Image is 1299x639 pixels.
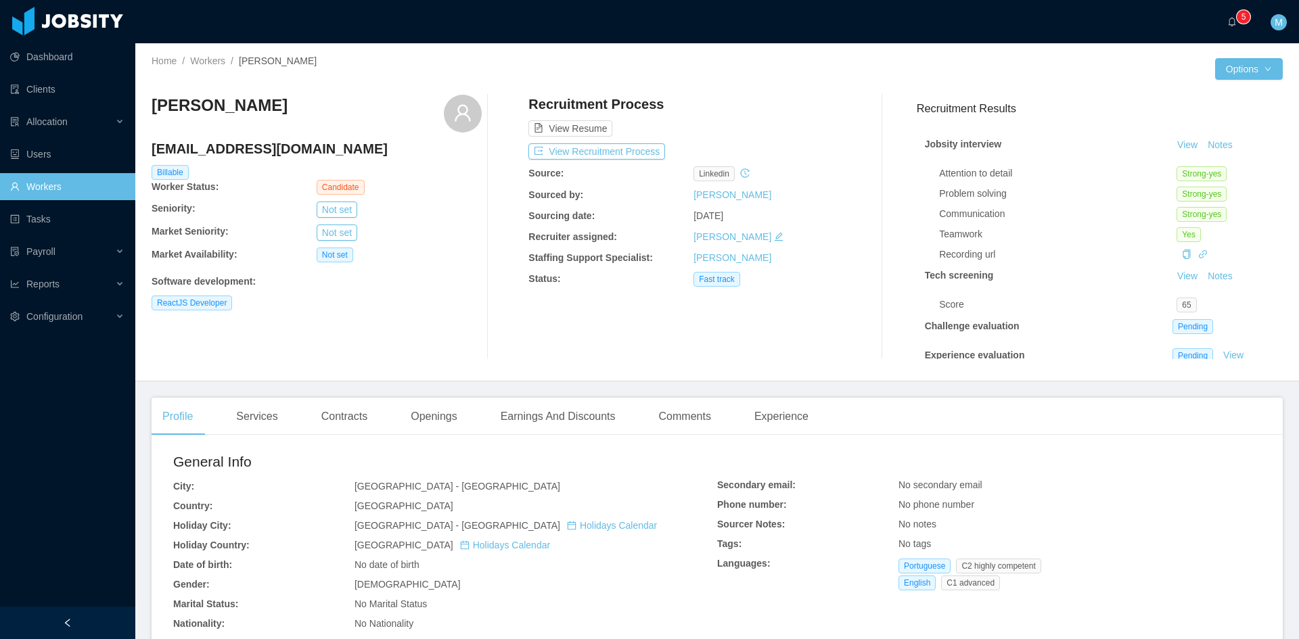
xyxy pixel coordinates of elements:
b: Phone number: [717,499,787,510]
i: icon: setting [10,312,20,321]
div: Contracts [311,398,378,435]
div: Earnings And Discounts [490,398,626,435]
h3: Recruitment Results [917,100,1283,117]
h3: [PERSON_NAME] [152,95,288,116]
span: English [898,575,936,590]
i: icon: solution [10,117,20,126]
strong: Challenge evaluation [925,321,1020,331]
span: ReactJS Developer [152,295,232,310]
span: [GEOGRAPHIC_DATA] - [GEOGRAPHIC_DATA] [355,520,657,531]
span: Billable [152,165,189,180]
i: icon: history [740,168,750,178]
span: [GEOGRAPHIC_DATA] - [GEOGRAPHIC_DATA] [355,481,560,492]
a: icon: auditClients [10,76,124,103]
span: [GEOGRAPHIC_DATA] [355,500,453,511]
a: View [1172,270,1202,281]
b: Secondary email: [717,479,796,490]
span: Pending [1172,319,1213,334]
strong: Jobsity interview [925,139,1002,149]
span: Yes [1177,227,1201,242]
h2: General Info [173,451,717,473]
a: [PERSON_NAME] [693,252,771,263]
span: linkedin [693,166,735,181]
a: icon: robotUsers [10,141,124,168]
b: Marital Status: [173,598,238,609]
span: Pending [1172,348,1213,363]
i: icon: user [453,103,472,122]
div: Services [225,398,288,435]
span: Strong-yes [1177,187,1227,202]
span: Strong-yes [1177,207,1227,222]
a: icon: userWorkers [10,173,124,200]
span: / [231,55,233,66]
i: icon: bell [1227,17,1237,26]
div: Score [939,298,1177,312]
span: Configuration [26,311,83,322]
b: Sourced by: [528,189,583,200]
h4: [EMAIL_ADDRESS][DOMAIN_NAME] [152,139,482,158]
a: icon: file-textView Resume [528,123,612,134]
span: No Nationality [355,618,413,629]
b: Nationality: [173,618,225,629]
span: No secondary email [898,479,982,490]
b: Worker Status: [152,181,219,192]
i: icon: line-chart [10,279,20,289]
div: Comments [648,398,722,435]
div: Recording url [939,247,1177,262]
b: Sourcing date: [528,210,595,221]
b: Country: [173,500,212,511]
a: icon: link [1198,249,1208,260]
span: C1 advanced [941,575,1000,590]
b: City: [173,481,194,492]
span: No date of birth [355,559,419,570]
div: Problem solving [939,187,1177,201]
button: icon: file-textView Resume [528,120,612,137]
span: No Marital Status [355,598,427,609]
b: Market Availability: [152,249,237,260]
div: Experience [744,398,819,435]
i: icon: file-protect [10,247,20,256]
b: Status: [528,273,560,284]
span: Reports [26,279,60,289]
span: M [1275,14,1283,30]
span: [PERSON_NAME] [239,55,317,66]
span: [DATE] [693,210,723,221]
span: Fast track [693,272,740,287]
span: Candidate [317,180,365,195]
span: Strong-yes [1177,166,1227,181]
button: Not set [317,224,357,241]
i: icon: calendar [460,540,470,550]
b: Staffing Support Specialist: [528,252,653,263]
div: Copy [1182,247,1191,262]
span: / [182,55,185,66]
a: View [1218,350,1248,360]
b: Tags: [717,538,742,549]
i: icon: edit [774,232,783,241]
div: Communication [939,207,1177,221]
div: Teamwork [939,227,1177,241]
b: Languages: [717,558,771,569]
b: Software development : [152,276,256,287]
a: Home [152,55,177,66]
a: Workers [190,55,225,66]
span: [GEOGRAPHIC_DATA] [355,540,550,550]
button: Not set [317,202,357,218]
strong: Experience evaluation [925,350,1025,360]
span: Not set [317,247,353,262]
b: Sourcer Notes: [717,519,785,529]
b: Seniority: [152,203,196,214]
sup: 5 [1237,10,1250,24]
div: No tags [898,537,1261,551]
b: Holiday Country: [173,540,250,550]
a: [PERSON_NAME] [693,189,771,200]
b: Gender: [173,579,210,590]
a: icon: profileTasks [10,206,124,233]
span: Allocation [26,116,68,127]
b: Recruiter assigned: [528,231,617,242]
i: icon: copy [1182,250,1191,259]
a: icon: calendarHolidays Calendar [567,520,657,531]
a: icon: exportView Recruitment Process [528,146,665,157]
button: Notes [1202,137,1238,153]
a: [PERSON_NAME] [693,231,771,242]
p: 5 [1241,10,1246,24]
